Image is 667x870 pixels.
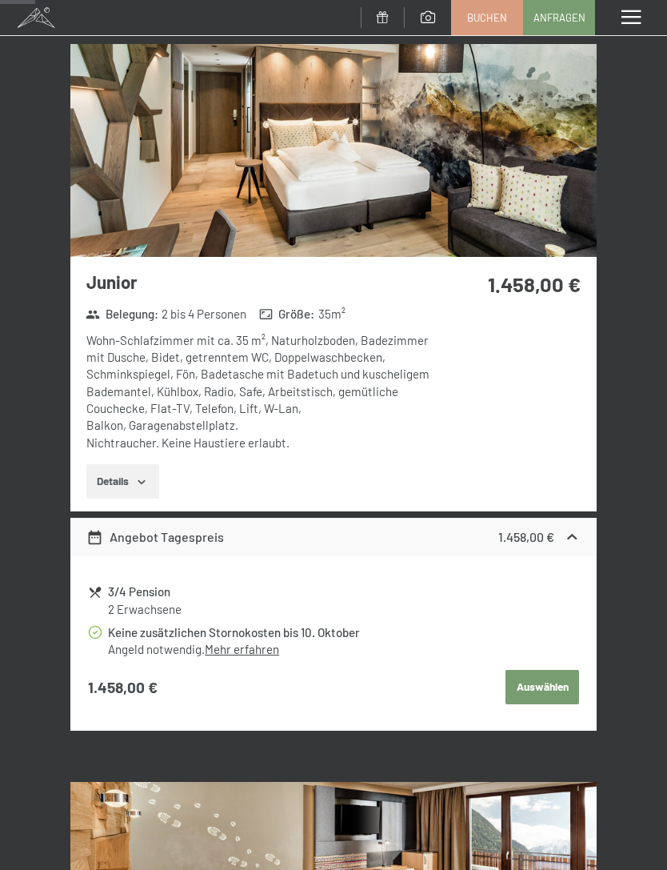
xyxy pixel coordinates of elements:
button: Auswählen [505,670,579,705]
strong: 1.458,00 € [498,529,554,544]
div: 2 Erwachsene [108,601,579,618]
button: Details [86,464,159,499]
a: Anfragen [524,1,594,34]
div: Wohn-Schlafzimmer mit ca. 35 m², Naturholzboden, Badezimmer mit Dusche, Bidet, getrenntem WC, Dop... [86,332,439,451]
a: Mehr erfahren [205,642,279,656]
h3: Junior [86,270,439,295]
div: 3/4 Pension [108,583,579,601]
strong: 1.458,00 € [488,271,581,296]
div: Keine zusätzlichen Stornokosten bis 10. Oktober [108,623,579,642]
div: Angebot Tagespreis [86,527,224,547]
span: Buchen [467,10,507,25]
div: Angebot Tagespreis1.458,00 € [70,518,597,556]
strong: 1.458,00 € [88,677,158,699]
a: Buchen [452,1,522,34]
strong: Belegung : [86,306,158,323]
strong: Größe : [259,306,315,323]
span: 35 m² [318,306,345,323]
span: 2 bis 4 Personen [162,306,246,323]
span: Anfragen [533,10,585,25]
img: mss_renderimg.php [70,44,597,257]
div: Angeld notwendig. [108,641,579,658]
